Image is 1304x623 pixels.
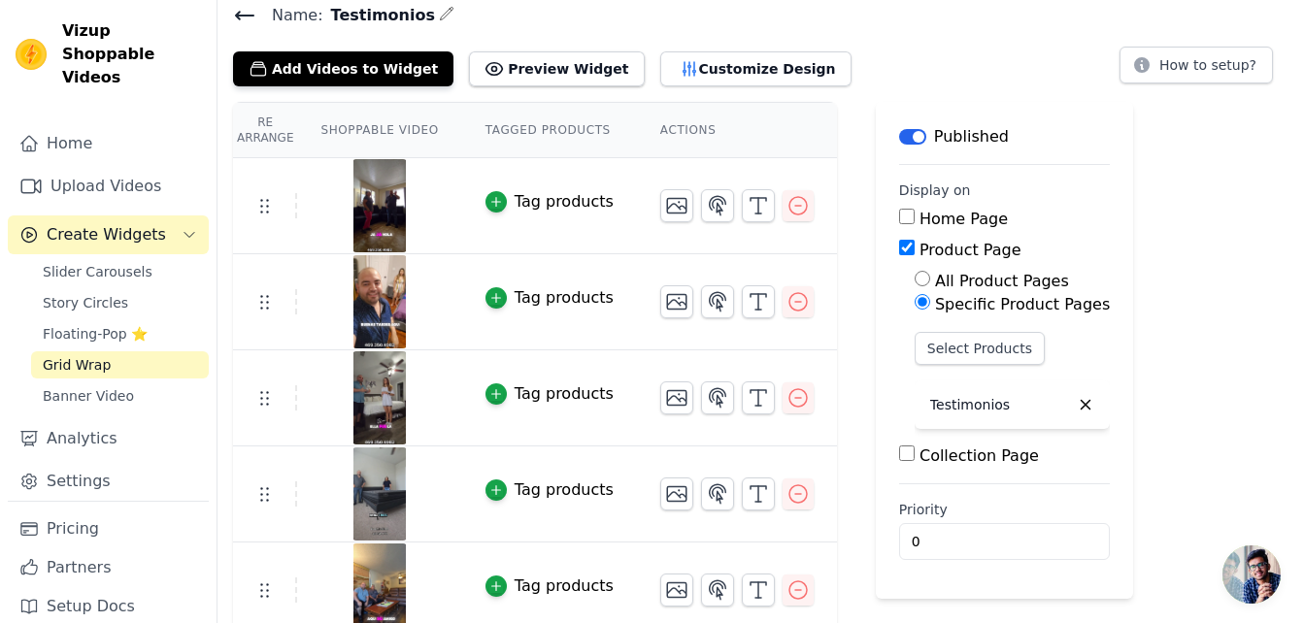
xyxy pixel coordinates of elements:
label: Priority [899,500,1110,519]
button: Change Thumbnail [660,189,693,222]
a: Banner Video [31,382,209,410]
button: Delete widget [1069,388,1102,421]
a: Analytics [8,419,209,458]
a: Home [8,124,209,163]
th: Tagged Products [462,103,637,158]
div: Tag products [515,286,614,310]
span: Grid Wrap [43,355,111,375]
label: Collection Page [919,446,1039,465]
label: Home Page [919,210,1008,228]
span: Create Widgets [47,223,166,246]
a: Story Circles [31,289,209,316]
img: vizup-images-1387.png [352,159,407,252]
a: Settings [8,462,209,501]
button: Change Thumbnail [660,477,693,510]
button: Tag products [485,382,614,406]
img: vizup-images-33de.png [352,255,407,348]
div: Edit Name [439,2,454,28]
button: Select Products [915,332,1045,365]
div: Tag products [515,190,614,213]
span: Floating-Pop ⭐ [43,324,148,344]
button: Change Thumbnail [660,574,693,607]
a: Grid Wrap [31,351,209,378]
div: Tag products [515,382,614,406]
img: vizup-images-b9ba.png [352,447,407,541]
button: Tag products [485,286,614,310]
a: Upload Videos [8,167,209,206]
legend: Display on [899,180,971,200]
a: Partners [8,548,209,587]
span: Vizup Shoppable Videos [62,19,201,89]
span: Testimonios [323,4,435,27]
button: Change Thumbnail [660,285,693,318]
label: Product Page [919,241,1021,259]
a: Chat abierto [1222,545,1281,604]
button: Change Thumbnail [660,381,693,414]
span: Slider Carousels [43,262,152,281]
span: Name: [256,4,323,27]
th: Shoppable Video [297,103,461,158]
a: Pricing [8,509,209,548]
th: Actions [637,103,837,158]
th: Re Arrange [233,103,297,158]
button: Customize Design [660,51,852,86]
div: Tag products [515,574,614,598]
a: Floating-Pop ⭐ [31,320,209,347]
label: All Product Pages [935,272,1069,290]
img: Vizup [16,39,47,70]
span: Banner Video [43,386,134,406]
button: Tag products [485,574,614,598]
a: Slider Carousels [31,258,209,285]
button: How to setup? [1120,47,1273,83]
img: vizup-images-c3a5.png [352,351,407,444]
label: Specific Product Pages [935,295,1110,313]
p: Testimonios [930,395,1010,414]
button: Preview Widget [469,51,644,86]
div: Tag products [515,478,614,502]
a: How to setup? [1120,60,1273,79]
button: Tag products [485,478,614,502]
button: Tag products [485,190,614,213]
button: Add Videos to Widget [233,51,453,86]
button: Create Widgets [8,215,209,254]
p: Published [934,125,1009,148]
span: Story Circles [43,293,128,312]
